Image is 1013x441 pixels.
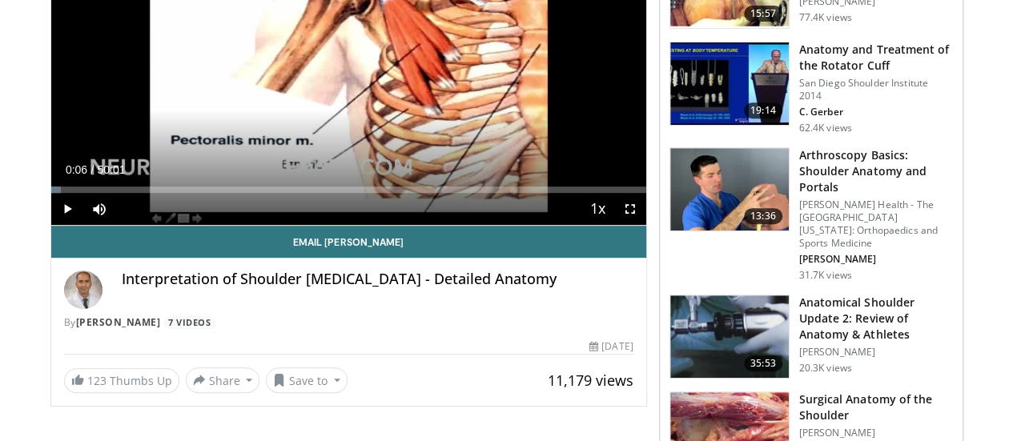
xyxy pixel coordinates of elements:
p: C. Gerber [799,106,953,118]
img: 49076_0000_3.png.150x105_q85_crop-smart_upscale.jpg [670,295,789,379]
h3: Anatomical Shoulder Update 2: Review of Anatomy & Athletes [799,295,953,343]
img: 9534a039-0eaa-4167-96cf-d5be049a70d8.150x105_q85_crop-smart_upscale.jpg [670,148,789,231]
p: [PERSON_NAME] Health - The [GEOGRAPHIC_DATA][US_STATE]: Orthopaedics and Sports Medicine [799,198,953,250]
div: Progress Bar [51,186,646,193]
div: By [64,315,633,330]
p: [PERSON_NAME] [799,346,953,359]
button: Mute [83,193,115,225]
button: Playback Rate [582,193,614,225]
h3: Arthroscopy Basics: Shoulder Anatomy and Portals [799,147,953,195]
button: Share [186,367,260,393]
p: 62.4K views [799,122,852,134]
span: 11,179 views [548,371,633,390]
h4: Interpretation of Shoulder [MEDICAL_DATA] - Detailed Anatomy [122,271,633,288]
a: 123 Thumbs Up [64,368,179,393]
div: [DATE] [589,339,633,354]
p: [PERSON_NAME] [799,427,953,439]
a: 19:14 Anatomy and Treatment of the Rotator Cuff San Diego Shoulder Institute 2014 C. Gerber 62.4K... [669,42,953,134]
span: 19:14 [744,102,782,118]
img: 58008271-3059-4eea-87a5-8726eb53a503.150x105_q85_crop-smart_upscale.jpg [670,42,789,126]
p: 77.4K views [799,11,852,24]
p: San Diego Shoulder Institute 2014 [799,77,953,102]
button: Fullscreen [614,193,646,225]
span: / [91,163,94,176]
a: 7 Videos [163,316,216,330]
a: [PERSON_NAME] [76,315,161,329]
h3: Anatomy and Treatment of the Rotator Cuff [799,42,953,74]
button: Save to [266,367,348,393]
span: 35:53 [744,355,782,371]
h3: Surgical Anatomy of the Shoulder [799,391,953,423]
p: [PERSON_NAME] [799,253,953,266]
span: 0:06 [66,163,87,176]
span: 15:57 [744,6,782,22]
p: 31.7K views [799,269,852,282]
img: Avatar [64,271,103,309]
p: 20.3K views [799,362,852,375]
span: 123 [87,373,107,388]
span: 13:36 [744,208,782,224]
a: 35:53 Anatomical Shoulder Update 2: Review of Anatomy & Athletes [PERSON_NAME] 20.3K views [669,295,953,379]
span: 50:01 [97,163,125,176]
a: Email [PERSON_NAME] [51,226,646,258]
a: 13:36 Arthroscopy Basics: Shoulder Anatomy and Portals [PERSON_NAME] Health - The [GEOGRAPHIC_DAT... [669,147,953,282]
button: Play [51,193,83,225]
